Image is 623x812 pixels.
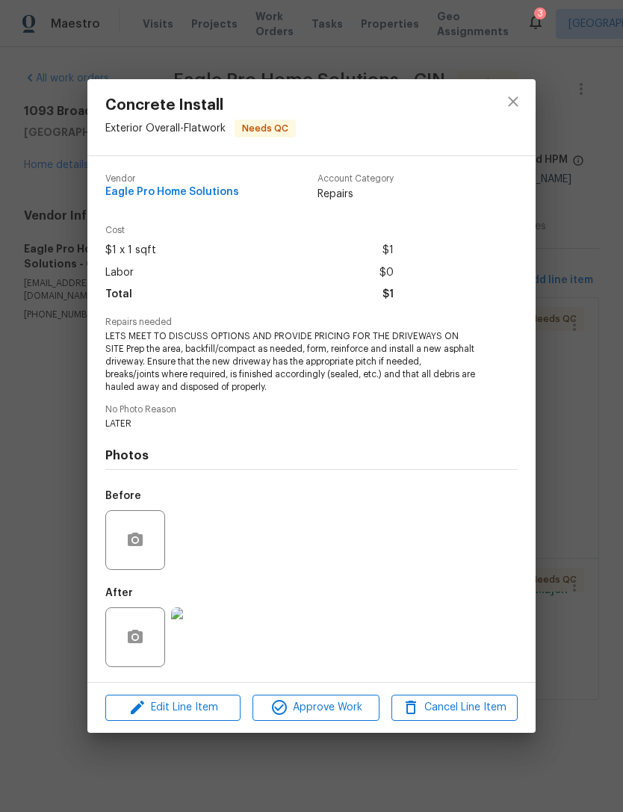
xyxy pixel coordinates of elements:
[105,226,394,235] span: Cost
[252,695,379,721] button: Approve Work
[105,262,134,284] span: Labor
[105,405,518,415] span: No Photo Reason
[317,187,394,202] span: Repairs
[105,418,477,430] span: LATER
[105,187,239,198] span: Eagle Pro Home Solutions
[382,284,394,306] span: $1
[257,698,374,717] span: Approve Work
[317,174,394,184] span: Account Category
[105,174,239,184] span: Vendor
[105,695,241,721] button: Edit Line Item
[396,698,513,717] span: Cancel Line Item
[105,491,141,501] h5: Before
[110,698,236,717] span: Edit Line Item
[105,317,518,327] span: Repairs needed
[105,240,156,261] span: $1 x 1 sqft
[105,97,296,114] span: Concrete Install
[495,84,531,120] button: close
[379,262,394,284] span: $0
[105,588,133,598] h5: After
[105,330,477,393] span: LETS MEET TO DISCUSS OPTIONS AND PROVIDE PRICING FOR THE DRIVEWAYS ON SITE Prep the area, backfil...
[105,123,226,134] span: Exterior Overall - Flatwork
[105,284,132,306] span: Total
[382,240,394,261] span: $1
[538,6,543,21] div: 3
[236,121,294,136] span: Needs QC
[105,448,518,463] h4: Photos
[391,695,518,721] button: Cancel Line Item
